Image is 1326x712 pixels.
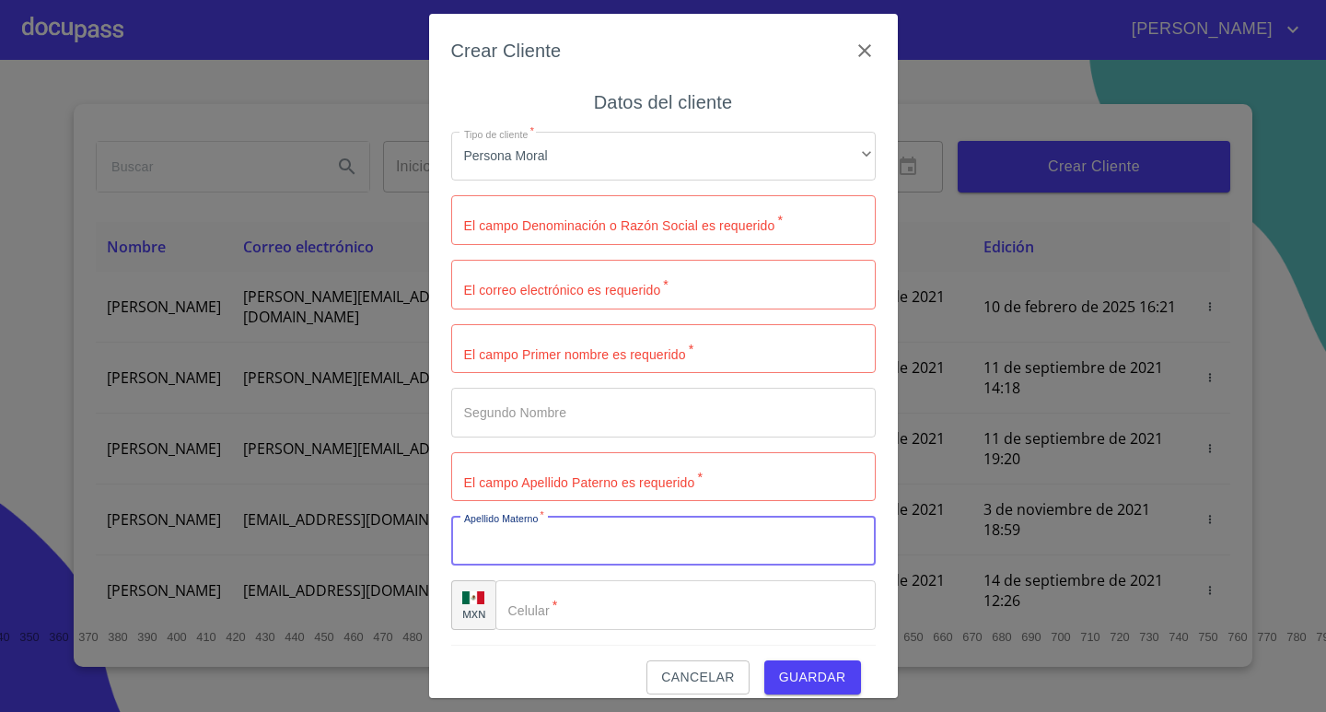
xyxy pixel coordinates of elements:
[451,36,562,65] h6: Crear Cliente
[764,660,861,694] button: Guardar
[594,88,732,117] h6: Datos del cliente
[661,666,734,689] span: Cancelar
[462,591,484,604] img: R93DlvwvvjP9fbrDwZeCRYBHk45OWMq+AAOlFVsxT89f82nwPLnD58IP7+ANJEaWYhP0Tx8kkA0WlQMPQsAAgwAOmBj20AXj6...
[462,607,486,621] p: MXN
[646,660,749,694] button: Cancelar
[779,666,846,689] span: Guardar
[451,132,876,181] div: Persona Moral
